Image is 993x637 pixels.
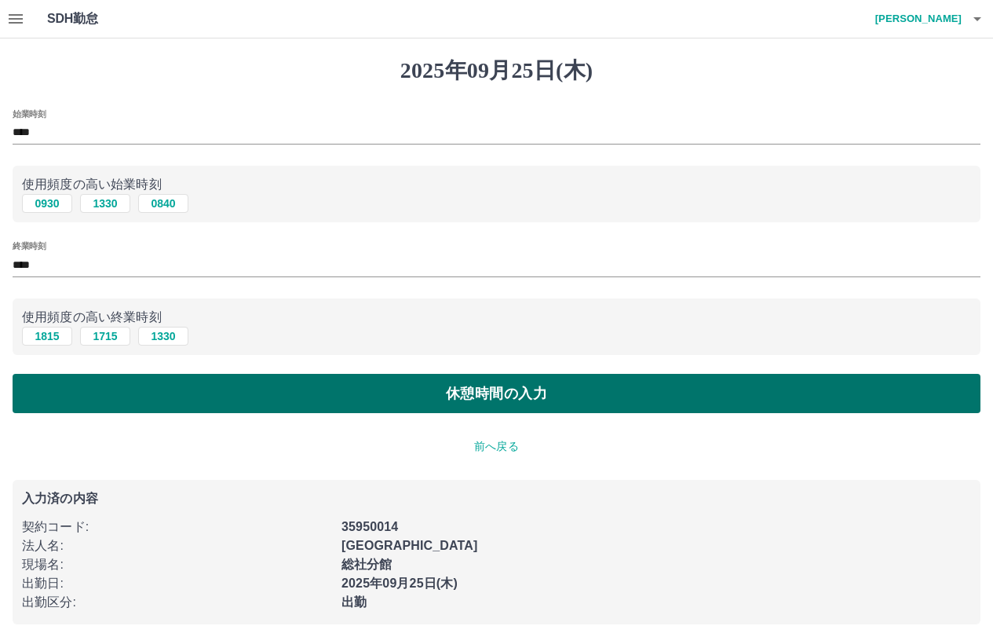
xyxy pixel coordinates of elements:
[22,574,332,593] p: 出勤日 :
[341,595,367,609] b: 出勤
[22,308,971,327] p: 使用頻度の高い終業時刻
[13,374,980,413] button: 休憩時間の入力
[22,327,72,346] button: 1815
[22,175,971,194] p: 使用頻度の高い始業時刻
[13,240,46,252] label: 終業時刻
[13,108,46,119] label: 始業時刻
[22,518,332,536] p: 契約コード :
[22,194,72,213] button: 0930
[80,327,130,346] button: 1715
[22,593,332,612] p: 出勤区分 :
[22,492,971,505] p: 入力済の内容
[80,194,130,213] button: 1330
[22,536,332,555] p: 法人名 :
[13,438,980,455] p: 前へ戻る
[341,558,392,571] b: 総社分館
[138,194,188,213] button: 0840
[22,555,332,574] p: 現場名 :
[138,327,188,346] button: 1330
[341,577,458,590] b: 2025年09月25日(木)
[341,539,478,552] b: [GEOGRAPHIC_DATA]
[341,520,398,533] b: 35950014
[13,57,980,84] h1: 2025年09月25日(木)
